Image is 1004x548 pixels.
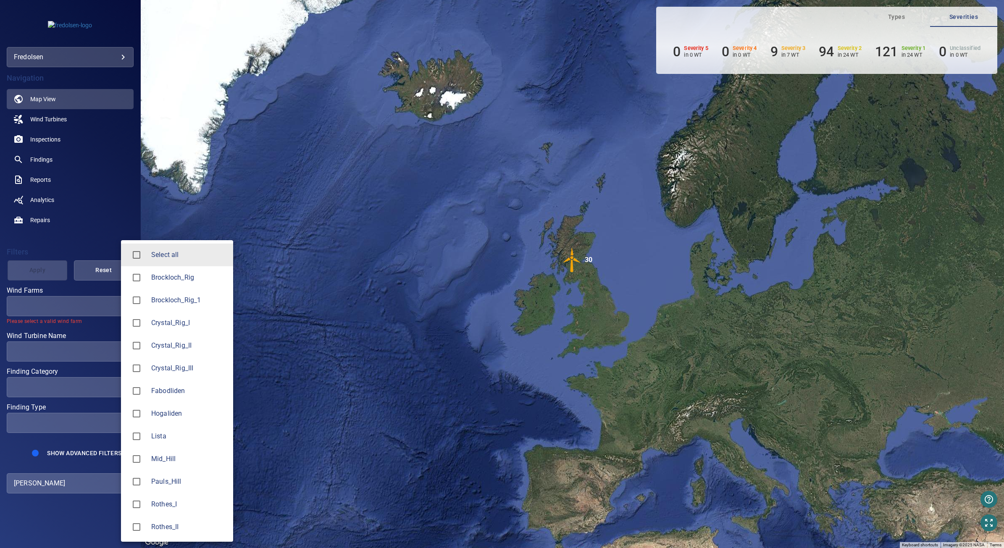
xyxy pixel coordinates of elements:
div: Wind Farms Crystal_Rig_III [151,363,226,373]
div: Wind Farms Lista [151,431,226,441]
div: Wind Farms Brockloch_Rig [151,273,226,283]
div: Wind Farms Crystal_Rig_II [151,341,226,351]
div: Wind Farms Mid_Hill [151,454,226,464]
span: Lista [151,431,226,441]
span: Fabodliden [151,386,226,396]
span: Hogaliden [128,405,145,422]
div: Wind Farms Rothes_II [151,522,226,532]
span: Brockloch_Rig_1 [151,295,226,305]
div: Wind Farms Crystal_Rig_I [151,318,226,328]
div: Wind Farms Hogaliden [151,409,226,419]
span: Pauls_Hill [151,477,226,487]
span: Rothes_II [151,522,226,532]
span: Crystal_Rig_II [128,337,145,354]
span: Rothes_I [151,499,226,509]
span: Brockloch_Rig_1 [128,291,145,309]
span: Brockloch_Rig [128,269,145,286]
div: Wind Farms Brockloch_Rig_1 [151,295,226,305]
div: Wind Farms Fabodliden [151,386,226,396]
span: Lista [128,427,145,445]
span: Pauls_Hill [128,473,145,490]
span: Mid_Hill [151,454,226,464]
span: Select all [151,250,226,260]
div: Wind Farms Rothes_I [151,499,226,509]
span: Crystal_Rig_I [128,314,145,332]
span: Mid_Hill [128,450,145,468]
span: Crystal_Rig_III [128,359,145,377]
span: Crystal_Rig_I [151,318,226,328]
span: Hogaliden [151,409,226,419]
div: Wind Farms Pauls_Hill [151,477,226,487]
span: Crystal_Rig_II [151,341,226,351]
span: Fabodliden [128,382,145,400]
span: Brockloch_Rig [151,273,226,283]
span: Rothes_I [128,496,145,513]
span: Rothes_II [128,518,145,536]
span: Crystal_Rig_III [151,363,226,373]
